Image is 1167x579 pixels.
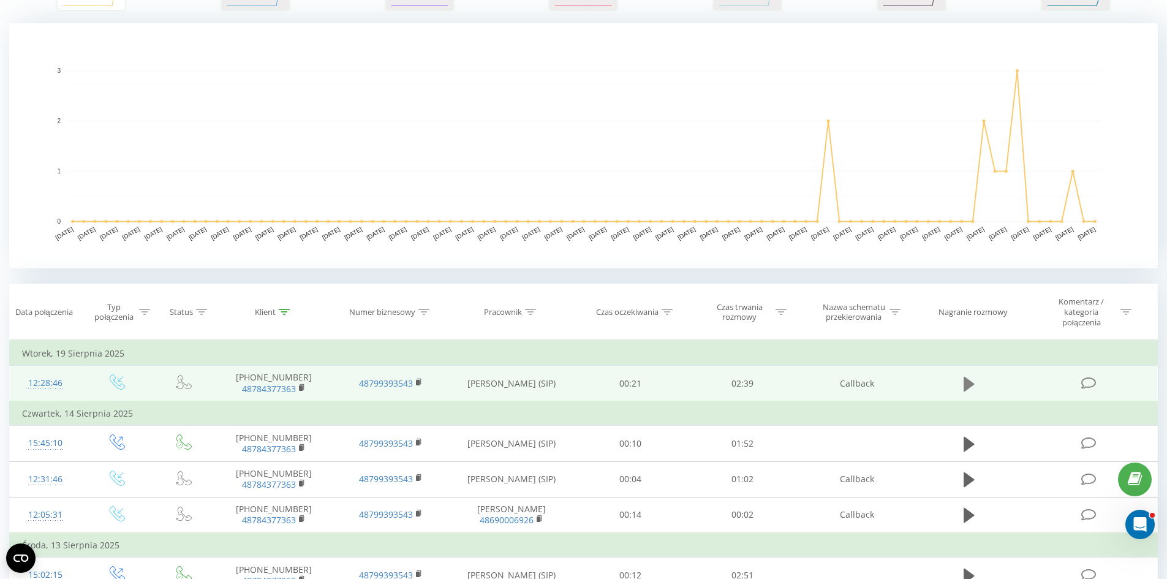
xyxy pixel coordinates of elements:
[388,225,408,241] text: [DATE]
[821,302,886,323] div: Nazwa schematu przekierowania
[410,225,430,241] text: [DATE]
[721,225,741,241] text: [DATE]
[349,307,415,317] div: Numer biznesowy
[22,431,69,455] div: 15:45:10
[254,225,274,241] text: [DATE]
[432,225,452,241] text: [DATE]
[632,225,652,241] text: [DATE]
[359,509,413,520] a: 48799393543
[477,225,497,241] text: [DATE]
[321,225,341,241] text: [DATE]
[610,225,630,241] text: [DATE]
[15,307,73,317] div: Data połączenia
[575,426,687,461] td: 00:10
[798,366,915,402] td: Callback
[57,67,61,74] text: 3
[99,225,119,241] text: [DATE]
[810,225,830,241] text: [DATE]
[687,366,799,402] td: 02:39
[170,307,193,317] div: Status
[965,225,986,241] text: [DATE]
[798,497,915,533] td: Callback
[788,225,808,241] text: [DATE]
[988,225,1008,241] text: [DATE]
[699,225,719,241] text: [DATE]
[1125,510,1155,539] iframe: Intercom live chat
[543,225,564,241] text: [DATE]
[1046,297,1117,328] div: Komentarz / kategoria połączenia
[921,225,941,241] text: [DATE]
[1076,225,1097,241] text: [DATE]
[6,543,36,573] button: Open CMP widget
[57,168,61,175] text: 1
[832,225,852,241] text: [DATE]
[707,302,772,323] div: Czas trwania rozmowy
[484,307,522,317] div: Pracownik
[1054,225,1074,241] text: [DATE]
[359,473,413,485] a: 48799393543
[22,371,69,395] div: 12:28:46
[242,383,296,395] a: 48784377363
[9,23,1158,268] svg: A chart.
[255,307,276,317] div: Klient
[242,514,296,526] a: 48784377363
[687,461,799,497] td: 01:02
[654,225,674,241] text: [DATE]
[216,426,332,461] td: [PHONE_NUMBER]
[1032,225,1052,241] text: [DATE]
[92,302,135,323] div: Typ połączenia
[165,225,186,241] text: [DATE]
[299,225,319,241] text: [DATE]
[232,225,252,241] text: [DATE]
[575,461,687,497] td: 00:04
[687,426,799,461] td: 01:52
[1010,225,1030,241] text: [DATE]
[877,225,897,241] text: [DATE]
[596,307,659,317] div: Czas oczekiwania
[575,366,687,402] td: 00:21
[10,401,1158,426] td: Czwartek, 14 Sierpnia 2025
[687,497,799,533] td: 00:02
[449,426,575,461] td: [PERSON_NAME] (SIP)
[210,225,230,241] text: [DATE]
[22,503,69,527] div: 12:05:31
[276,225,296,241] text: [DATE]
[343,225,363,241] text: [DATE]
[939,307,1008,317] div: Nagranie rozmowy
[242,443,296,455] a: 48784377363
[57,218,61,225] text: 0
[449,497,575,533] td: [PERSON_NAME]
[855,225,875,241] text: [DATE]
[365,225,385,241] text: [DATE]
[57,118,61,124] text: 2
[121,225,141,241] text: [DATE]
[449,366,575,402] td: [PERSON_NAME] (SIP)
[22,467,69,491] div: 12:31:46
[143,225,164,241] text: [DATE]
[765,225,785,241] text: [DATE]
[10,533,1158,558] td: Środa, 13 Sierpnia 2025
[216,366,332,402] td: [PHONE_NUMBER]
[798,461,915,497] td: Callback
[216,497,332,533] td: [PHONE_NUMBER]
[575,497,687,533] td: 00:14
[587,225,608,241] text: [DATE]
[743,225,763,241] text: [DATE]
[565,225,586,241] text: [DATE]
[521,225,541,241] text: [DATE]
[187,225,208,241] text: [DATE]
[359,437,413,449] a: 48799393543
[77,225,97,241] text: [DATE]
[899,225,919,241] text: [DATE]
[55,225,75,241] text: [DATE]
[359,377,413,389] a: 48799393543
[480,514,534,526] a: 48690006926
[499,225,519,241] text: [DATE]
[676,225,697,241] text: [DATE]
[449,461,575,497] td: [PERSON_NAME] (SIP)
[242,479,296,490] a: 48784377363
[216,461,332,497] td: [PHONE_NUMBER]
[455,225,475,241] text: [DATE]
[943,225,964,241] text: [DATE]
